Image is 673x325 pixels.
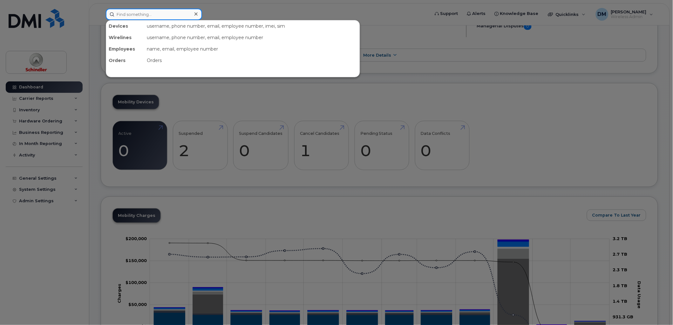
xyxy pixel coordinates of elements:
[144,20,360,32] div: username, phone number, email, employee number, imei, sim
[144,55,360,66] div: Orders
[106,55,144,66] div: Orders
[106,32,144,43] div: Wirelines
[144,43,360,55] div: name, email, employee number
[106,43,144,55] div: Employees
[106,20,144,32] div: Devices
[106,9,202,20] input: Find something...
[144,32,360,43] div: username, phone number, email, employee number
